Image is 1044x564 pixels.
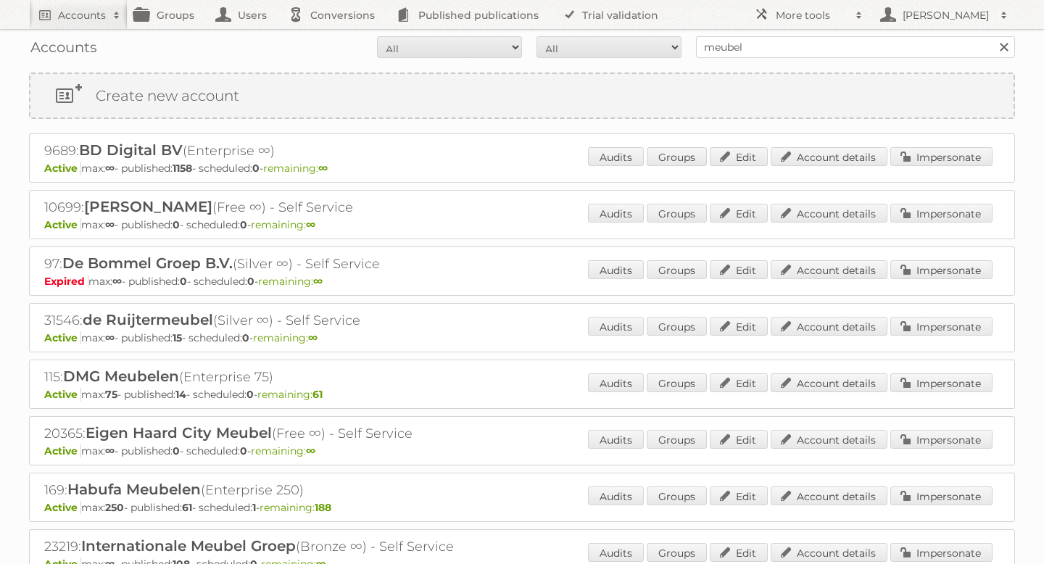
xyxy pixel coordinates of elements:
a: Audits [588,317,644,336]
h2: [PERSON_NAME] [899,8,993,22]
span: Habufa Meubelen [67,481,201,498]
a: Account details [771,543,887,562]
span: Active [44,218,81,231]
h2: 115: (Enterprise 75) [44,368,552,386]
a: Account details [771,147,887,166]
strong: 0 [180,275,187,288]
p: max: - published: - scheduled: - [44,275,1000,288]
a: Edit [710,430,768,449]
span: remaining: [258,275,323,288]
a: Groups [647,317,707,336]
strong: ∞ [306,444,315,457]
span: remaining: [251,444,315,457]
h2: 97: (Silver ∞) - Self Service [44,254,552,273]
a: Edit [710,373,768,392]
a: Edit [710,147,768,166]
a: Audits [588,543,644,562]
a: Account details [771,204,887,223]
a: Impersonate [890,486,993,505]
strong: 0 [247,275,254,288]
strong: 14 [175,388,186,401]
strong: 1 [252,501,256,514]
h2: 169: (Enterprise 250) [44,481,552,499]
strong: 75 [105,388,117,401]
span: de Ruijtermeubel [83,311,213,328]
h2: More tools [776,8,848,22]
a: Impersonate [890,317,993,336]
h2: 10699: (Free ∞) - Self Service [44,198,552,217]
strong: 15 [173,331,182,344]
a: Audits [588,260,644,279]
a: Impersonate [890,204,993,223]
strong: ∞ [318,162,328,175]
span: De Bommel Groep B.V. [62,254,233,272]
span: Eigen Haard City Meubel [86,424,272,441]
a: Groups [647,260,707,279]
h2: Accounts [58,8,106,22]
h2: 23219: (Bronze ∞) - Self Service [44,537,552,556]
p: max: - published: - scheduled: - [44,501,1000,514]
p: max: - published: - scheduled: - [44,388,1000,401]
strong: 188 [315,501,331,514]
strong: 0 [246,388,254,401]
strong: 0 [240,218,247,231]
a: Impersonate [890,543,993,562]
a: Audits [588,430,644,449]
strong: 0 [252,162,260,175]
span: Active [44,388,81,401]
a: Impersonate [890,373,993,392]
a: Impersonate [890,260,993,279]
a: Groups [647,204,707,223]
p: max: - published: - scheduled: - [44,218,1000,231]
strong: 61 [312,388,323,401]
strong: ∞ [105,444,115,457]
strong: ∞ [105,218,115,231]
span: remaining: [251,218,315,231]
a: Create new account [30,74,1014,117]
span: remaining: [253,331,318,344]
h2: 20365: (Free ∞) - Self Service [44,424,552,443]
span: remaining: [263,162,328,175]
span: Internationale Meubel Groep [81,537,296,555]
span: [PERSON_NAME] [84,198,212,215]
h2: 9689: (Enterprise ∞) [44,141,552,160]
a: Edit [710,260,768,279]
h2: 31546: (Silver ∞) - Self Service [44,311,552,330]
a: Account details [771,430,887,449]
a: Impersonate [890,147,993,166]
span: BD Digital BV [79,141,183,159]
p: max: - published: - scheduled: - [44,444,1000,457]
strong: 0 [173,218,180,231]
strong: ∞ [105,331,115,344]
a: Groups [647,486,707,505]
strong: 61 [182,501,192,514]
span: Active [44,501,81,514]
span: Expired [44,275,88,288]
a: Groups [647,147,707,166]
strong: 250 [105,501,124,514]
strong: ∞ [308,331,318,344]
a: Account details [771,260,887,279]
span: Active [44,162,81,175]
strong: ∞ [313,275,323,288]
span: remaining: [257,388,323,401]
a: Edit [710,317,768,336]
strong: 0 [240,444,247,457]
a: Edit [710,486,768,505]
a: Audits [588,204,644,223]
span: Active [44,331,81,344]
a: Account details [771,486,887,505]
strong: 0 [242,331,249,344]
a: Groups [647,373,707,392]
a: Groups [647,543,707,562]
strong: 1158 [173,162,192,175]
a: Edit [710,204,768,223]
p: max: - published: - scheduled: - [44,162,1000,175]
span: DMG Meubelen [63,368,179,385]
a: Edit [710,543,768,562]
a: Account details [771,373,887,392]
strong: ∞ [112,275,122,288]
strong: 0 [173,444,180,457]
a: Audits [588,486,644,505]
a: Audits [588,147,644,166]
